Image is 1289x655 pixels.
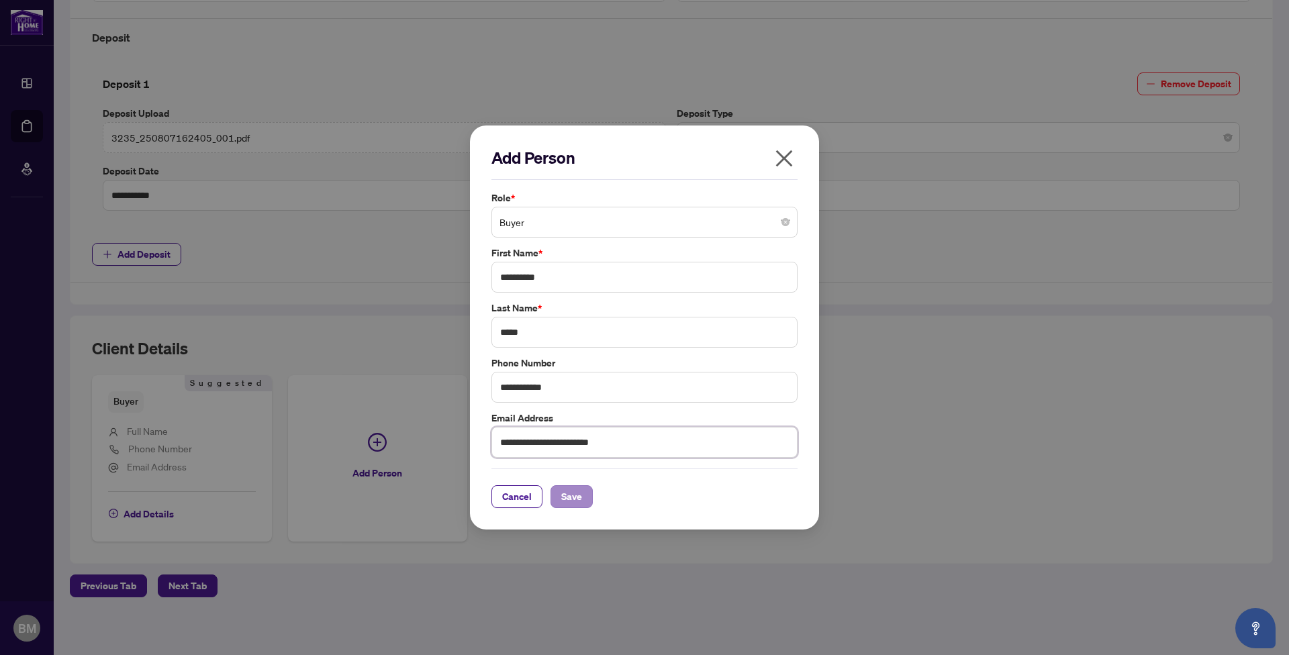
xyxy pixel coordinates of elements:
button: Open asap [1235,608,1276,648]
label: Phone Number [491,356,798,370]
h2: Add Person [491,147,798,168]
button: Cancel [491,485,542,508]
label: Email Address [491,411,798,425]
span: close [773,148,795,169]
span: Save [561,486,582,507]
span: Cancel [502,486,532,507]
span: Buyer [499,209,790,235]
label: First Name [491,246,798,260]
span: close-circle [781,218,790,226]
button: Save [551,485,593,508]
label: Last Name [491,301,798,315]
label: Role [491,191,798,205]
